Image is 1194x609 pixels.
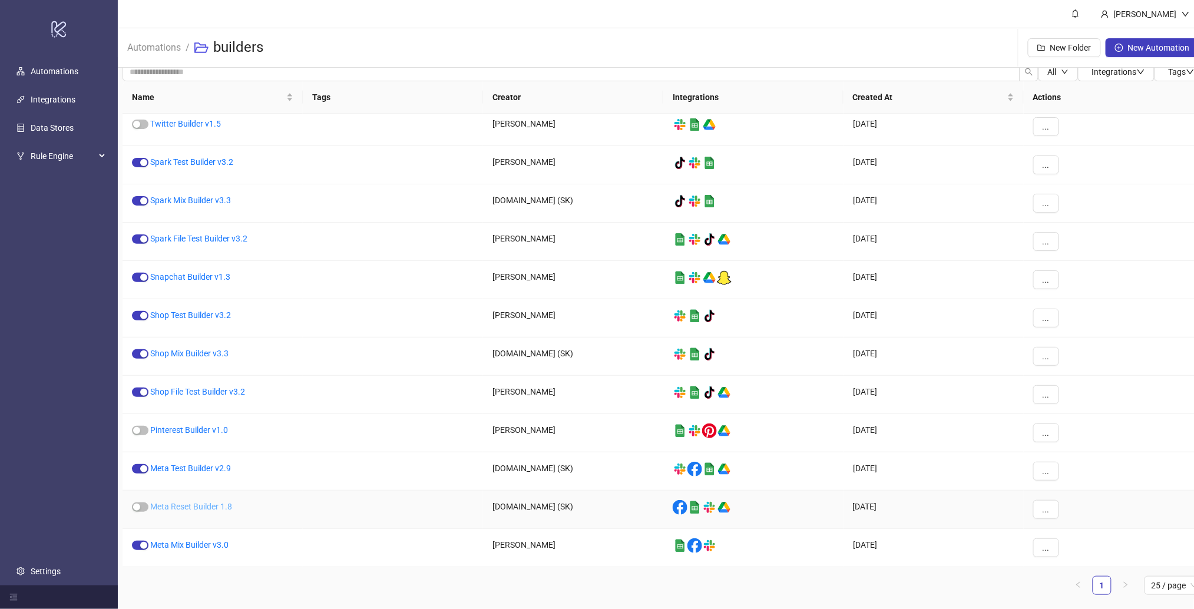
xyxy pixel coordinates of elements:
a: 1 [1093,577,1111,594]
span: ... [1043,352,1050,361]
button: ... [1033,117,1059,136]
div: [DATE] [844,452,1024,491]
a: Integrations [31,95,75,104]
div: [DATE] [844,529,1024,567]
a: Meta Test Builder v2.9 [150,464,231,473]
div: [DATE] [844,299,1024,337]
button: New Folder [1028,38,1101,57]
div: [DATE] [844,223,1024,261]
a: Data Stores [31,123,74,133]
button: ... [1033,385,1059,404]
div: [DATE] [844,337,1024,376]
a: Shop Test Builder v3.2 [150,310,231,320]
span: ... [1043,275,1050,284]
div: [DOMAIN_NAME] (SK) [483,491,663,529]
button: Integrationsdown [1078,62,1155,81]
div: [PERSON_NAME] [1109,8,1182,21]
span: plus-circle [1115,44,1123,52]
button: ... [1033,500,1059,519]
button: ... [1033,462,1059,481]
div: [DOMAIN_NAME] (SK) [483,452,663,491]
span: left [1075,581,1082,588]
li: 1 [1093,576,1112,595]
div: [PERSON_NAME] [483,529,663,567]
li: Previous Page [1069,576,1088,595]
a: Spark File Test Builder v3.2 [150,234,247,243]
a: Snapchat Builder v1.3 [150,272,230,282]
th: Tags [303,81,483,114]
span: New Folder [1050,43,1092,52]
button: ... [1033,155,1059,174]
button: ... [1033,309,1059,327]
div: [DATE] [844,261,1024,299]
button: ... [1033,194,1059,213]
div: [DOMAIN_NAME] (SK) [483,337,663,376]
a: Spark Test Builder v3.2 [150,157,233,167]
a: Meta Mix Builder v3.0 [150,540,229,550]
th: Integrations [663,81,844,114]
div: [DATE] [844,414,1024,452]
div: [PERSON_NAME] [483,414,663,452]
span: ... [1043,122,1050,131]
div: [PERSON_NAME] [483,376,663,414]
div: [DATE] [844,376,1024,414]
span: All [1048,67,1057,77]
span: ... [1043,428,1050,438]
a: Twitter Builder v1.5 [150,119,221,128]
div: [PERSON_NAME] [483,299,663,337]
div: [DATE] [844,491,1024,529]
a: Shop File Test Builder v3.2 [150,387,245,396]
span: search [1025,68,1033,76]
span: New Automation [1128,43,1190,52]
th: Creator [483,81,663,114]
div: [DATE] [844,146,1024,184]
a: Automations [31,67,78,76]
span: ... [1043,198,1050,208]
span: ... [1043,505,1050,514]
button: ... [1033,347,1059,366]
th: Name [123,81,303,114]
a: Pinterest Builder v1.0 [150,425,228,435]
span: ... [1043,390,1050,399]
button: left [1069,576,1088,595]
a: Meta Reset Builder 1.8 [150,502,232,511]
div: [PERSON_NAME] [483,108,663,146]
button: Alldown [1038,62,1078,81]
div: [PERSON_NAME] [483,223,663,261]
span: down [1137,68,1145,76]
span: fork [16,152,25,160]
span: ... [1043,466,1050,476]
span: user [1101,10,1109,18]
li: / [186,29,190,67]
a: Shop Mix Builder v3.3 [150,349,229,358]
div: [DATE] [844,184,1024,223]
a: Automations [125,40,183,53]
span: folder-add [1037,44,1046,52]
span: Integrations [1092,67,1145,77]
span: down [1061,68,1069,75]
span: ... [1043,237,1050,246]
span: folder-open [194,41,209,55]
span: Rule Engine [31,144,95,168]
span: Name [132,91,284,104]
div: [DATE] [844,108,1024,146]
h3: builders [213,38,263,57]
button: ... [1033,270,1059,289]
span: ... [1043,160,1050,170]
button: ... [1033,232,1059,251]
span: right [1122,581,1129,588]
span: bell [1071,9,1080,18]
button: ... [1033,538,1059,557]
span: ... [1043,543,1050,552]
div: [PERSON_NAME] [483,146,663,184]
div: [DOMAIN_NAME] (SK) [483,184,663,223]
span: ... [1043,313,1050,323]
span: Created At [853,91,1005,104]
a: Spark Mix Builder v3.3 [150,196,231,205]
li: Next Page [1116,576,1135,595]
button: right [1116,576,1135,595]
a: Settings [31,567,61,576]
button: ... [1033,423,1059,442]
span: down [1182,10,1190,18]
div: [PERSON_NAME] [483,261,663,299]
